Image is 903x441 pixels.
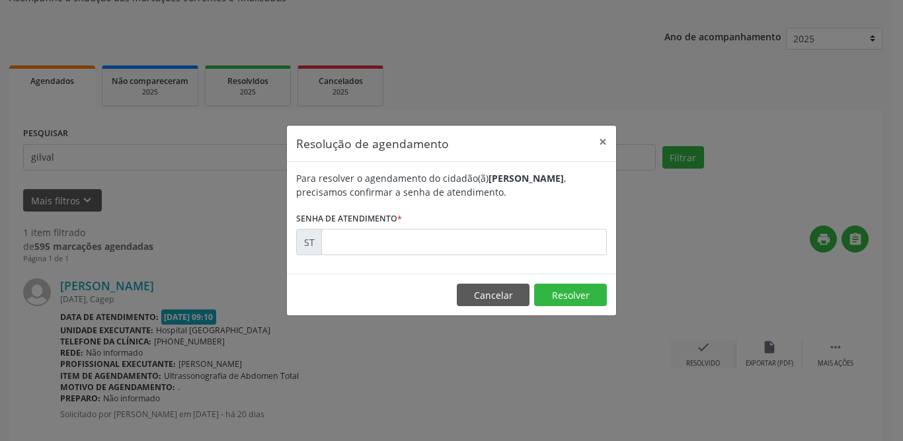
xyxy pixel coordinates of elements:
button: Cancelar [457,284,530,306]
h5: Resolução de agendamento [296,135,449,152]
div: ST [296,229,322,255]
button: Close [590,126,616,158]
b: [PERSON_NAME] [489,172,564,184]
button: Resolver [534,284,607,306]
div: Para resolver o agendamento do cidadão(ã) , precisamos confirmar a senha de atendimento. [296,171,607,199]
label: Senha de atendimento [296,208,402,229]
